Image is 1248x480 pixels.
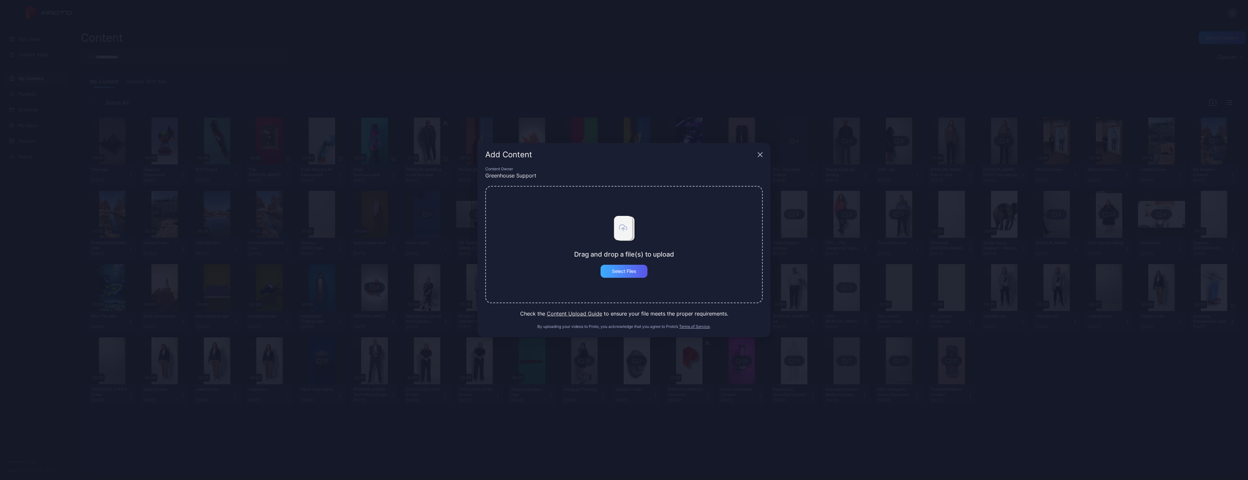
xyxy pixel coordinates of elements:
div: Check the to ensure your file meets the proper requirements. [485,310,763,318]
div: By uploading your videos to Proto, you acknowledge that you agree to Proto’s . [485,324,763,329]
div: Select Files [612,269,636,274]
button: Select Files [601,265,647,278]
div: Add Content [485,151,755,159]
button: Content Upload Guide [547,310,602,318]
button: Terms of Service [679,324,710,329]
div: Greenhouse Support [485,172,763,179]
div: Drag and drop a file(s) to upload [574,250,674,258]
div: Content Owner [485,166,763,172]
